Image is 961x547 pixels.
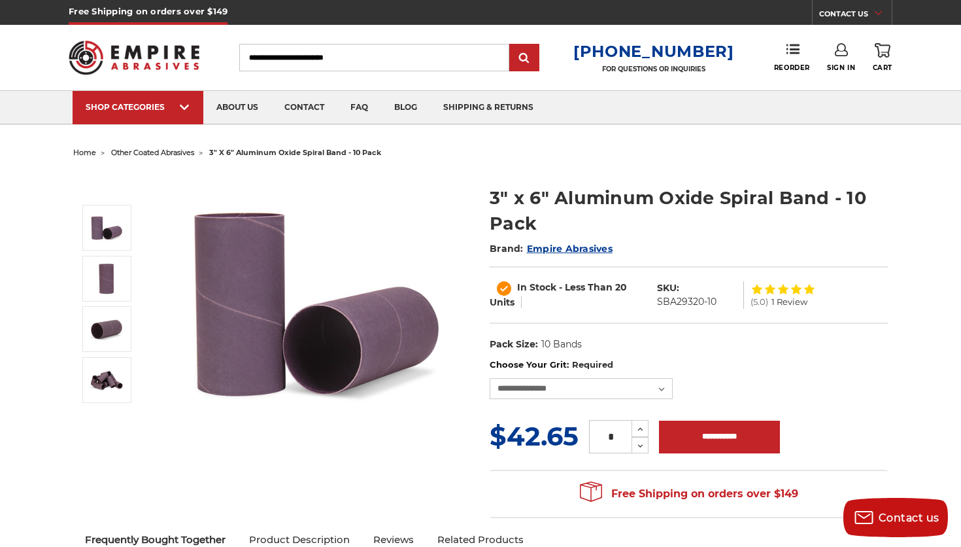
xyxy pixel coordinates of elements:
span: Cart [873,63,892,72]
span: Sign In [827,63,855,72]
a: [PHONE_NUMBER] [573,42,734,61]
span: Contact us [879,512,939,524]
span: 1 Review [771,298,807,306]
span: Brand: [490,243,524,255]
span: 20 [615,281,627,293]
span: 3" x 6" aluminum oxide spiral band - 10 pack [209,148,381,157]
span: Units [490,296,514,308]
img: 3" x 6" Spiral Bands Aluminum Oxide [186,171,447,433]
a: blog [381,91,430,124]
a: Empire Abrasives [527,243,613,255]
div: SHOP CATEGORIES [86,102,190,112]
dt: Pack Size: [490,338,538,351]
a: other coated abrasives [111,148,194,157]
a: contact [271,91,337,124]
a: home [73,148,96,157]
a: Cart [873,43,892,72]
span: Reorder [774,63,810,72]
img: 3" x 6" AOX Spiral Bands [90,364,123,397]
small: Required [572,359,613,370]
span: - Less Than [559,281,613,293]
button: Contact us [843,498,948,537]
span: $42.65 [490,420,579,452]
p: FOR QUESTIONS OR INQUIRIES [573,65,734,73]
label: Choose Your Grit: [490,359,888,372]
a: shipping & returns [430,91,547,124]
span: Free Shipping on orders over $149 [580,481,798,507]
span: In Stock [517,281,556,293]
img: 3" x 6" Spiral Bands Aluminum Oxide [90,211,123,244]
dd: SBA29320-10 [657,295,717,309]
a: about us [203,91,271,124]
dd: 10 Bands [541,338,582,351]
a: Reorder [774,43,810,71]
dt: SKU: [657,281,679,295]
img: 3" x 6" Spiral Bands AOX [90,262,123,295]
a: CONTACT US [819,7,892,25]
input: Submit [511,45,537,71]
h1: 3" x 6" Aluminum Oxide Spiral Band - 10 Pack [490,185,888,236]
img: Empire Abrasives [69,32,199,83]
a: faq [337,91,381,124]
span: (5.0) [750,298,768,306]
img: 3" x 6" Aluminum Oxide Spiral Bands [90,313,123,345]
